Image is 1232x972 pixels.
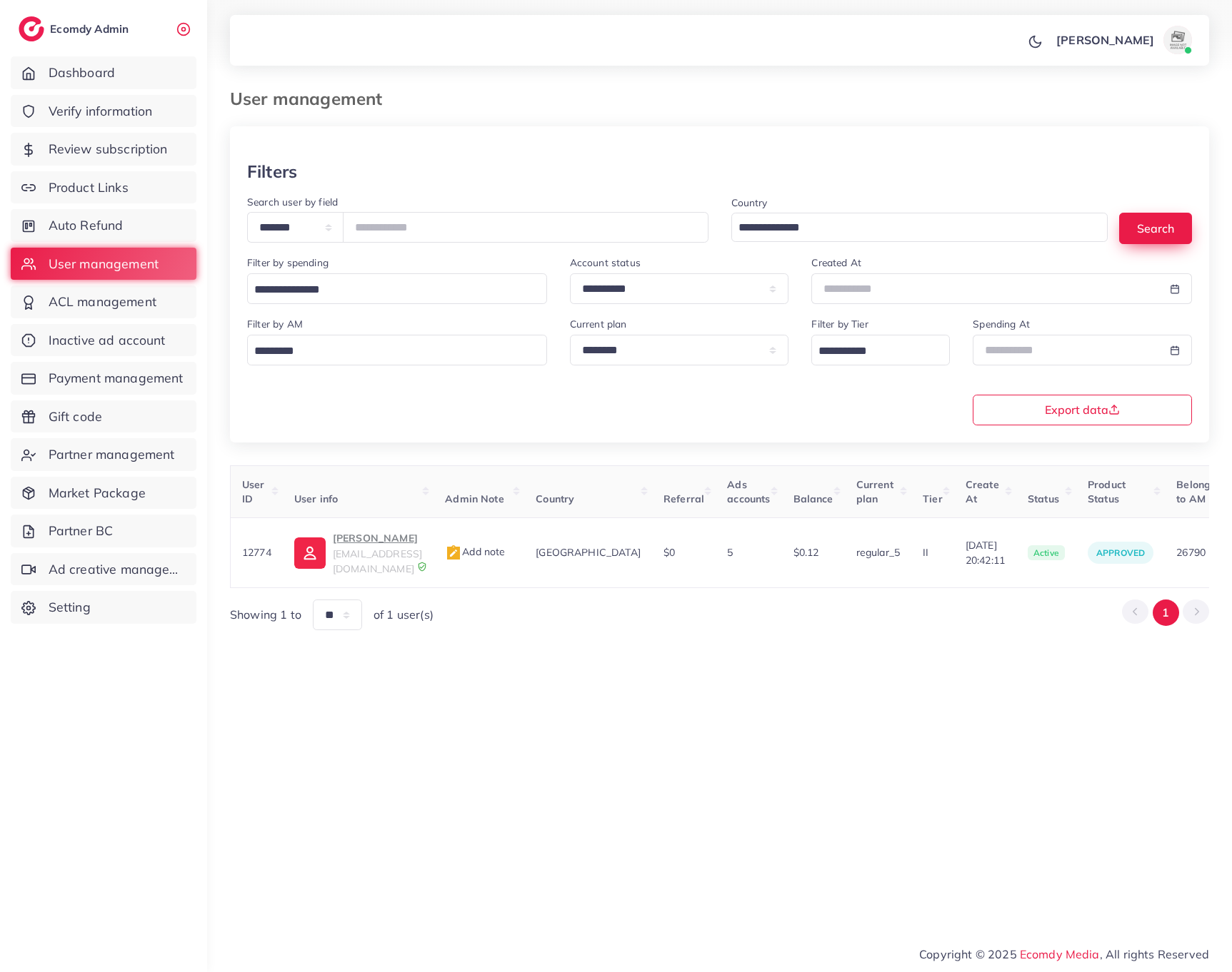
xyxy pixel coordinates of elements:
[731,213,1108,242] div: Search for option
[249,279,529,301] input: Search for option
[811,335,950,365] div: Search for option
[727,546,733,559] span: 5
[1122,599,1209,626] ul: Pagination
[793,492,833,505] span: Balance
[11,477,196,510] a: Market Package
[49,293,156,311] span: ACL management
[49,178,129,197] span: Product Links
[1056,31,1154,49] p: [PERSON_NAME]
[11,400,196,433] a: Gift code
[973,395,1192,425] button: Export data
[445,545,462,562] img: admin_note.cdd0b510.svg
[333,547,422,574] span: [EMAIL_ADDRESS][DOMAIN_NAME]
[11,248,196,280] a: User management
[49,598,91,617] span: Setting
[1028,492,1059,505] span: Status
[242,546,271,559] span: 12774
[49,255,159,273] span: User management
[49,560,186,579] span: Ad creative management
[1028,545,1065,561] span: active
[793,546,819,559] span: $0.12
[570,317,627,331] label: Current plan
[811,255,861,270] label: Created At
[249,340,529,363] input: Search for option
[49,445,175,464] span: Partner management
[966,538,1005,567] span: [DATE] 20:42:11
[49,369,184,388] span: Payment management
[333,530,422,547] p: [PERSON_NAME]
[247,273,547,304] div: Search for option
[536,546,641,559] span: [GEOGRAPHIC_DATA]
[50,22,132,36] h2: Ecomdy Admin
[733,217,1090,239] input: Search for option
[11,438,196,471] a: Partner management
[856,546,900,559] span: regular_5
[247,195,338,209] label: Search user by field
[230,607,301,623] span: Showing 1 to
[1176,478,1211,505] span: Belong to AM
[49,102,153,121] span: Verify information
[663,492,704,505] span: Referral
[19,16,132,41] a: logoEcomdy Admin
[19,16,44,41] img: logo
[230,88,394,109] h3: User management
[49,522,114,540] span: Partner BC
[536,492,574,505] span: Country
[11,285,196,318] a: ACL management
[11,133,196,166] a: Review subscription
[294,530,422,576] a: [PERSON_NAME][EMAIL_ADDRESS][DOMAIN_NAME]
[374,607,434,623] span: of 1 user(s)
[247,161,297,182] h3: Filters
[1088,478,1126,505] span: Product Status
[919,946,1209,963] span: Copyright © 2025
[1045,404,1120,415] span: Export data
[49,216,124,235] span: Auto Refund
[923,546,928,559] span: II
[247,335,547,365] div: Search for option
[294,492,338,505] span: User info
[813,340,931,363] input: Search for option
[11,95,196,128] a: Verify information
[1163,26,1192,54] img: avatar
[445,545,505,558] span: Add note
[731,196,768,210] label: Country
[727,478,770,505] span: Ads accounts
[1020,947,1100,961] a: Ecomdy Media
[49,484,146,502] span: Market Package
[49,140,168,158] span: Review subscription
[11,209,196,242] a: Auto Refund
[856,478,893,505] span: Current plan
[49,407,102,426] span: Gift code
[11,171,196,204] a: Product Links
[49,331,166,350] span: Inactive ad account
[966,478,999,505] span: Create At
[811,317,868,331] label: Filter by Tier
[1119,213,1192,243] button: Search
[11,591,196,624] a: Setting
[445,492,504,505] span: Admin Note
[247,255,329,270] label: Filter by spending
[1096,547,1145,558] span: approved
[49,64,115,82] span: Dashboard
[1048,26,1198,54] a: [PERSON_NAME]avatar
[1176,546,1206,559] span: 26790
[11,324,196,357] a: Inactive ad account
[247,317,303,331] label: Filter by AM
[242,478,265,505] span: User ID
[973,317,1030,331] label: Spending At
[923,492,943,505] span: Tier
[11,515,196,547] a: Partner BC
[663,546,675,559] span: $0
[11,56,196,89] a: Dashboard
[1100,946,1209,963] span: , All rights Reserved
[11,553,196,586] a: Ad creative management
[570,255,641,270] label: Account status
[294,537,326,569] img: ic-user-info.36bf1079.svg
[417,562,427,572] img: 9CAL8B2pu8EFxCJHYAAAAldEVYdGRhdGU6Y3JlYXRlADIwMjItMTItMDlUMDQ6NTg6MzkrMDA6MDBXSlgLAAAAJXRFWHRkYXR...
[1153,599,1179,626] button: Go to page 1
[11,362,196,395] a: Payment management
